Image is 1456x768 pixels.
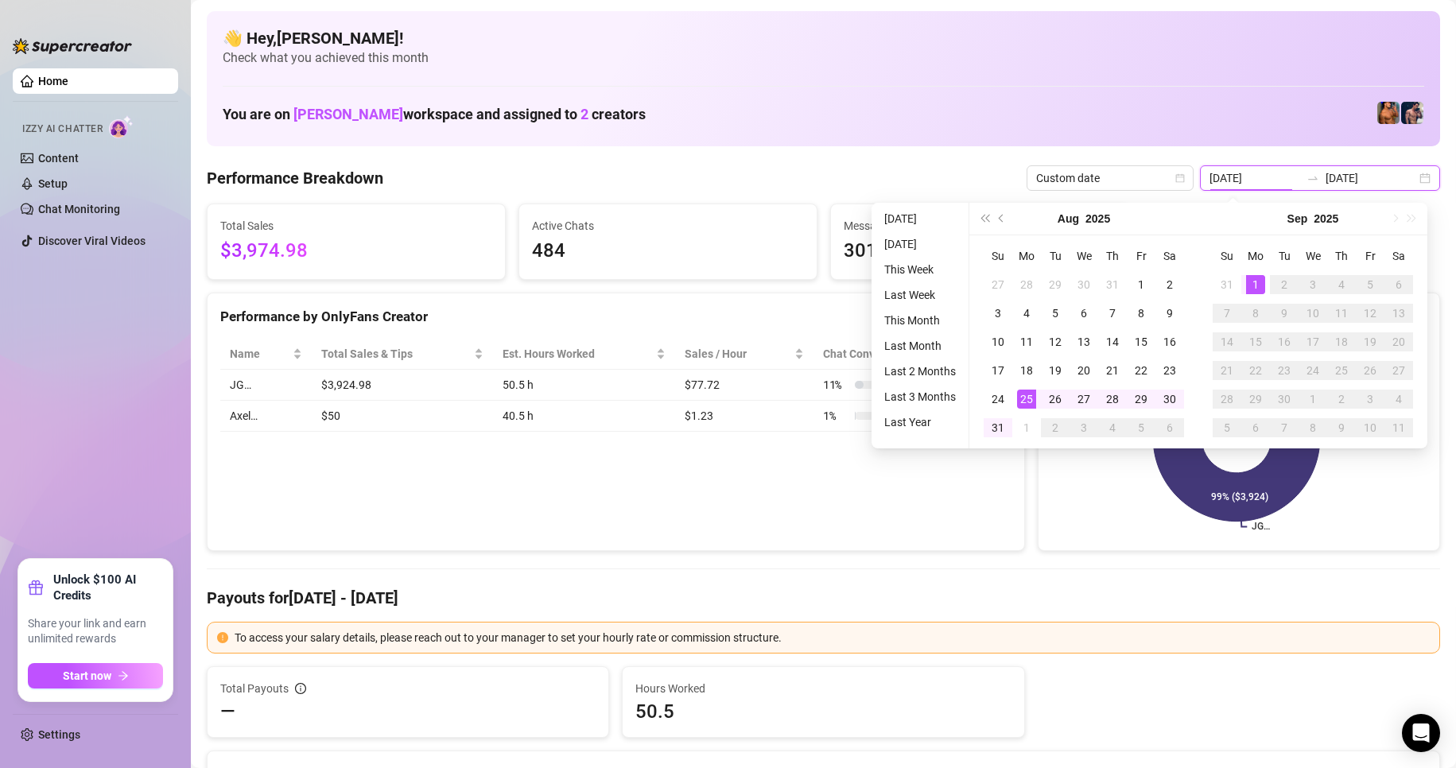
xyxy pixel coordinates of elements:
[1132,332,1151,351] div: 15
[1389,361,1408,380] div: 27
[38,728,80,741] a: Settings
[988,418,1008,437] div: 31
[1017,390,1036,409] div: 25
[1332,418,1351,437] div: 9
[1217,275,1237,294] div: 31
[1356,328,1384,356] td: 2025-09-19
[1012,299,1041,328] td: 2025-08-04
[1217,332,1237,351] div: 14
[1132,390,1151,409] div: 29
[1103,390,1122,409] div: 28
[1098,328,1127,356] td: 2025-08-14
[118,670,129,681] span: arrow-right
[1127,385,1155,413] td: 2025-08-29
[1303,361,1322,380] div: 24
[1241,328,1270,356] td: 2025-09-15
[312,401,493,432] td: $50
[28,616,163,647] span: Share your link and earn unlimited rewards
[1389,275,1408,294] div: 6
[1155,270,1184,299] td: 2025-08-02
[1127,328,1155,356] td: 2025-08-15
[1401,102,1423,124] img: Axel
[1103,275,1122,294] div: 31
[1041,299,1070,328] td: 2025-08-05
[1356,385,1384,413] td: 2025-10-03
[1246,361,1265,380] div: 22
[878,235,962,254] li: [DATE]
[1041,242,1070,270] th: Tu
[1017,304,1036,323] div: 4
[1299,385,1327,413] td: 2025-10-01
[984,299,1012,328] td: 2025-08-03
[1275,361,1294,380] div: 23
[63,669,111,682] span: Start now
[220,370,312,401] td: JG…
[1356,270,1384,299] td: 2025-09-05
[1275,418,1294,437] div: 7
[1356,299,1384,328] td: 2025-09-12
[1127,270,1155,299] td: 2025-08-01
[1332,361,1351,380] div: 25
[1017,275,1036,294] div: 28
[878,413,962,432] li: Last Year
[1241,270,1270,299] td: 2025-09-01
[1160,390,1179,409] div: 30
[13,38,132,54] img: logo-BBDzfeDw.svg
[1098,413,1127,442] td: 2025-09-04
[1389,304,1408,323] div: 13
[1036,166,1184,190] span: Custom date
[1070,270,1098,299] td: 2025-07-30
[984,242,1012,270] th: Su
[1327,385,1356,413] td: 2025-10-02
[1046,361,1065,380] div: 19
[1213,242,1241,270] th: Su
[1209,169,1300,187] input: Start date
[1241,413,1270,442] td: 2025-10-06
[235,629,1430,646] div: To access your salary details, please reach out to your manager to set your hourly rate or commis...
[53,572,163,603] strong: Unlock $100 AI Credits
[220,339,312,370] th: Name
[1155,385,1184,413] td: 2025-08-30
[1041,385,1070,413] td: 2025-08-26
[1246,418,1265,437] div: 6
[976,203,993,235] button: Last year (Control + left)
[1012,270,1041,299] td: 2025-07-28
[1303,304,1322,323] div: 10
[1287,203,1308,235] button: Choose a month
[312,370,493,401] td: $3,924.98
[217,632,228,643] span: exclamation-circle
[1361,304,1380,323] div: 12
[1327,299,1356,328] td: 2025-09-11
[675,339,813,370] th: Sales / Hour
[1074,304,1093,323] div: 6
[1103,361,1122,380] div: 21
[1332,304,1351,323] div: 11
[1326,169,1416,187] input: End date
[1098,385,1127,413] td: 2025-08-28
[1046,390,1065,409] div: 26
[223,106,646,123] h1: You are on workspace and assigned to creators
[223,49,1424,67] span: Check what you achieved this month
[493,401,676,432] td: 40.5 h
[993,203,1011,235] button: Previous month (PageUp)
[22,122,103,137] span: Izzy AI Chatter
[1384,356,1413,385] td: 2025-09-27
[1155,356,1184,385] td: 2025-08-23
[220,401,312,432] td: Axel…
[1241,299,1270,328] td: 2025-09-08
[1377,102,1400,124] img: JG
[1332,332,1351,351] div: 18
[685,345,791,363] span: Sales / Hour
[28,663,163,688] button: Start nowarrow-right
[1303,390,1322,409] div: 1
[295,683,306,694] span: info-circle
[1270,413,1299,442] td: 2025-10-07
[1098,242,1127,270] th: Th
[1046,275,1065,294] div: 29
[1314,203,1338,235] button: Choose a year
[988,332,1008,351] div: 10
[321,345,471,363] span: Total Sales & Tips
[1361,361,1380,380] div: 26
[1303,418,1322,437] div: 8
[1327,328,1356,356] td: 2025-09-18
